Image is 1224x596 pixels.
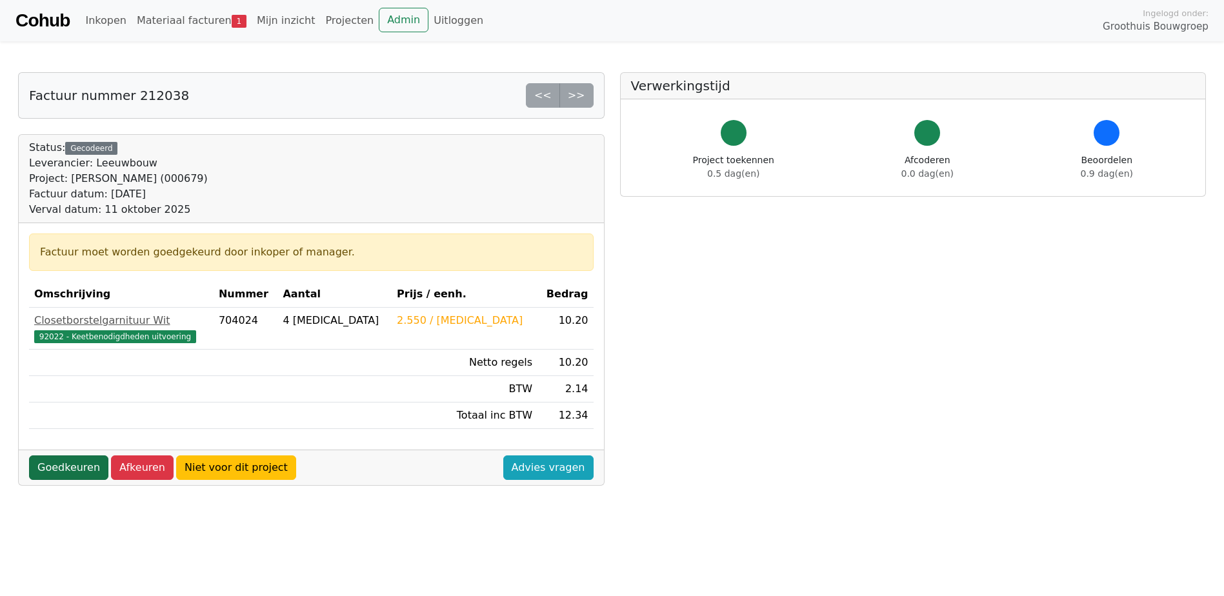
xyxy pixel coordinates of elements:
[29,155,208,171] div: Leverancier: Leeuwbouw
[1081,154,1133,181] div: Beoordelen
[428,8,488,34] a: Uitloggen
[232,15,246,28] span: 1
[29,171,208,186] div: Project: [PERSON_NAME] (000679)
[1143,7,1209,19] span: Ingelogd onder:
[29,455,108,480] a: Goedkeuren
[111,455,174,480] a: Afkeuren
[29,186,208,202] div: Factuur datum: [DATE]
[392,281,537,308] th: Prijs / eenh.
[40,244,583,260] div: Factuur moet worden goedgekeurd door inkoper of manager.
[34,330,196,343] span: 92022 - Keetbenodigdheden uitvoering
[214,281,277,308] th: Nummer
[397,313,532,328] div: 2.550 / [MEDICAL_DATA]
[176,455,296,480] a: Niet voor dit project
[537,350,593,376] td: 10.20
[392,402,537,429] td: Totaal inc BTW
[537,376,593,402] td: 2.14
[503,455,594,480] a: Advies vragen
[392,376,537,402] td: BTW
[537,402,593,429] td: 12.34
[29,281,214,308] th: Omschrijving
[29,88,189,103] h5: Factuur nummer 212038
[537,308,593,350] td: 10.20
[693,154,774,181] div: Project toekennen
[537,281,593,308] th: Bedrag
[252,8,321,34] a: Mijn inzicht
[34,313,208,344] a: Closetborstelgarnituur Wit92022 - Keetbenodigdheden uitvoering
[132,8,252,34] a: Materiaal facturen1
[320,8,379,34] a: Projecten
[214,308,277,350] td: 704024
[707,168,759,179] span: 0.5 dag(en)
[901,154,954,181] div: Afcoderen
[1081,168,1133,179] span: 0.9 dag(en)
[80,8,131,34] a: Inkopen
[29,140,208,217] div: Status:
[392,350,537,376] td: Netto regels
[631,78,1196,94] h5: Verwerkingstijd
[283,313,386,328] div: 4 [MEDICAL_DATA]
[901,168,954,179] span: 0.0 dag(en)
[15,5,70,36] a: Cohub
[34,313,208,328] div: Closetborstelgarnituur Wit
[277,281,392,308] th: Aantal
[1103,19,1209,34] span: Groothuis Bouwgroep
[29,202,208,217] div: Verval datum: 11 oktober 2025
[65,142,117,155] div: Gecodeerd
[379,8,428,32] a: Admin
